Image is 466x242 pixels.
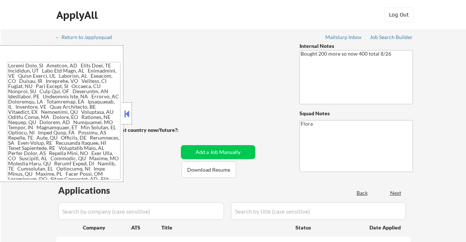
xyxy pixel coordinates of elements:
[55,34,119,42] a: ← Return to /applysquad
[299,110,413,117] div: Squad Notes
[325,35,362,40] div: Mailslurp Inbox
[56,9,100,21] div: ApplyAll
[384,7,414,22] button: Log Out
[161,224,288,231] div: Title
[357,189,368,197] div: Back
[369,224,402,231] div: Date Applied
[299,42,413,50] div: Internal Notes
[231,202,406,220] input: Search by title (case sensitive)
[370,34,413,42] a: Job Search Builder
[58,202,224,220] input: Search by company (case sensitive)
[83,224,131,231] div: Company
[55,35,119,40] div: ← Return to /applysquad
[370,35,413,40] div: Job Search Builder
[181,145,255,159] button: Add a Job Manually
[390,189,402,197] div: Next
[58,186,131,195] div: Applications
[295,221,359,234] div: Status
[131,224,161,231] div: ATS
[182,161,236,178] button: Download Resume
[325,34,362,42] a: Mailslurp Inbox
